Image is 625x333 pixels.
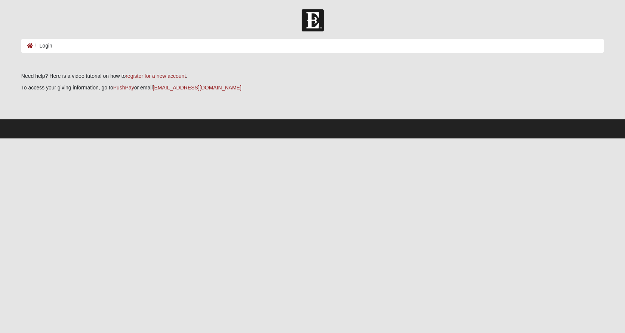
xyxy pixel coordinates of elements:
a: PushPay [113,85,134,91]
img: Church of Eleven22 Logo [302,9,324,31]
a: [EMAIL_ADDRESS][DOMAIN_NAME] [153,85,241,91]
li: Login [33,42,52,50]
p: To access your giving information, go to or email [21,84,604,92]
p: Need help? Here is a video tutorial on how to . [21,72,604,80]
a: register for a new account [126,73,186,79]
